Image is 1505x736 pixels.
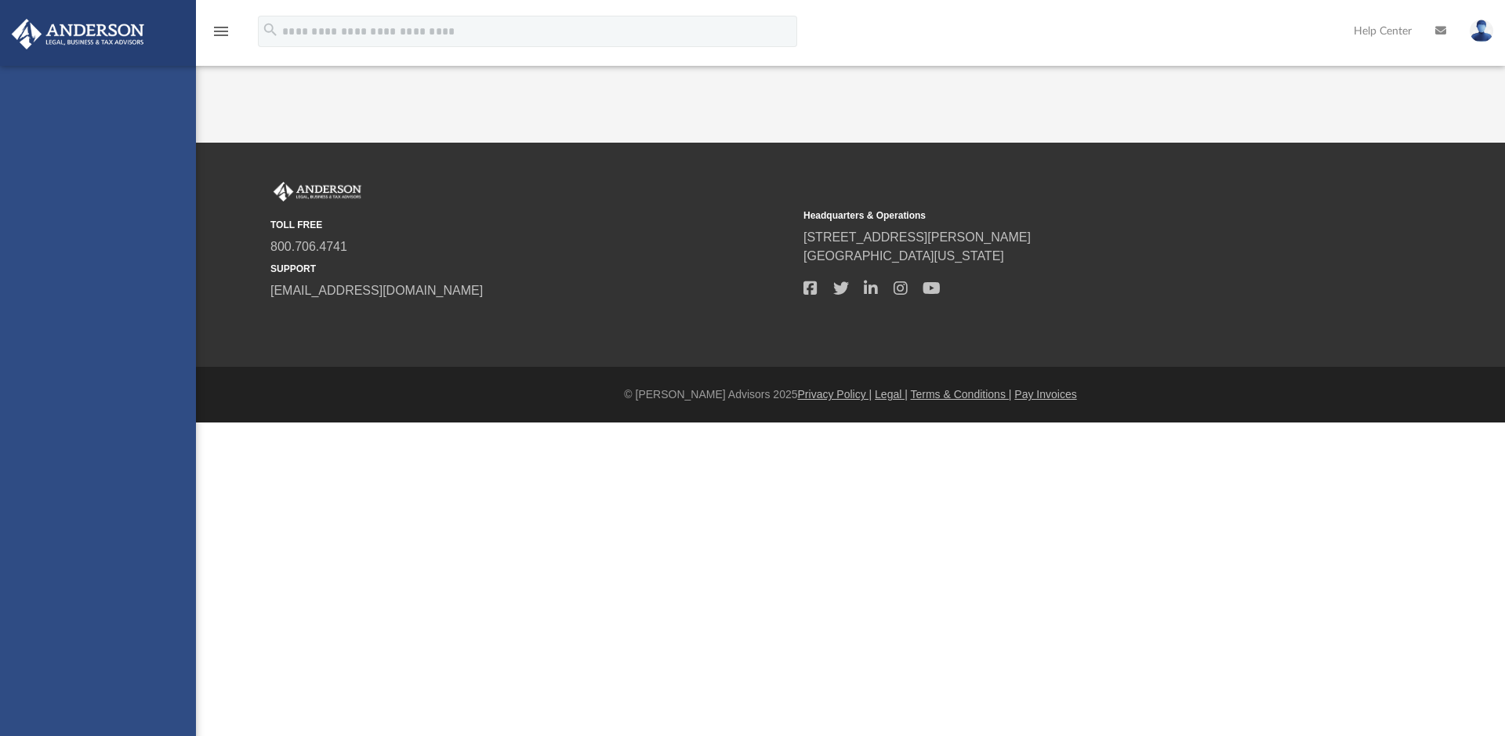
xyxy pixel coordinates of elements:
img: Anderson Advisors Platinum Portal [7,19,149,49]
small: Headquarters & Operations [803,208,1325,223]
a: [STREET_ADDRESS][PERSON_NAME] [803,230,1031,244]
a: Legal | [875,388,908,401]
a: [GEOGRAPHIC_DATA][US_STATE] [803,249,1004,263]
div: © [PERSON_NAME] Advisors 2025 [196,386,1505,403]
a: Privacy Policy | [798,388,872,401]
small: TOLL FREE [270,218,792,232]
a: menu [212,30,230,41]
small: SUPPORT [270,262,792,276]
img: User Pic [1470,20,1493,42]
i: search [262,21,279,38]
i: menu [212,22,230,41]
img: Anderson Advisors Platinum Portal [270,182,364,202]
a: [EMAIL_ADDRESS][DOMAIN_NAME] [270,284,483,297]
a: Pay Invoices [1014,388,1076,401]
a: Terms & Conditions | [911,388,1012,401]
a: 800.706.4741 [270,240,347,253]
